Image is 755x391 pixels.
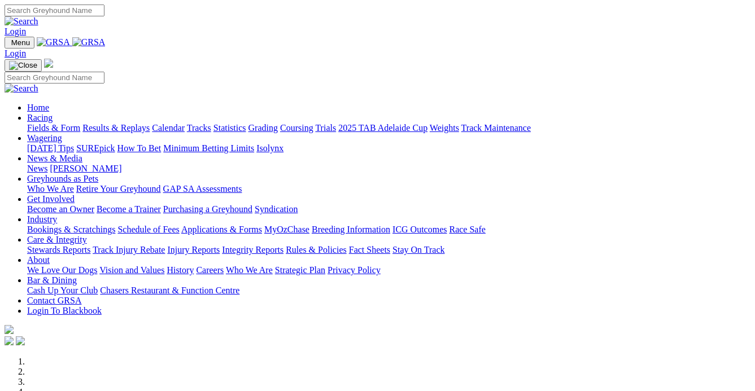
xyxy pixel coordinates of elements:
a: Purchasing a Greyhound [163,204,252,214]
div: About [27,265,750,275]
img: GRSA [37,37,70,47]
a: Cash Up Your Club [27,285,98,295]
a: About [27,255,50,265]
button: Toggle navigation [5,59,42,72]
a: Grading [248,123,278,133]
a: Fact Sheets [349,245,390,254]
a: Syndication [255,204,298,214]
a: Bookings & Scratchings [27,225,115,234]
div: Wagering [27,143,750,153]
a: Track Injury Rebate [93,245,165,254]
a: Become an Owner [27,204,94,214]
a: Contact GRSA [27,296,81,305]
a: Race Safe [449,225,485,234]
a: Who We Are [226,265,273,275]
a: History [167,265,194,275]
a: Industry [27,214,57,224]
img: Search [5,16,38,27]
img: Close [9,61,37,70]
a: Statistics [213,123,246,133]
a: Injury Reports [167,245,220,254]
a: News [27,164,47,173]
div: Get Involved [27,204,750,214]
a: SUREpick [76,143,115,153]
a: Weights [430,123,459,133]
a: Breeding Information [312,225,390,234]
a: Chasers Restaurant & Function Centre [100,285,239,295]
a: ICG Outcomes [392,225,447,234]
a: Login [5,27,26,36]
a: Trials [315,123,336,133]
a: How To Bet [117,143,162,153]
button: Toggle navigation [5,37,34,49]
a: Login [5,49,26,58]
a: Home [27,103,49,112]
a: Careers [196,265,224,275]
a: We Love Our Dogs [27,265,97,275]
a: 2025 TAB Adelaide Cup [338,123,427,133]
a: Stay On Track [392,245,444,254]
a: MyOzChase [264,225,309,234]
a: Tracks [187,123,211,133]
div: Industry [27,225,750,235]
img: facebook.svg [5,336,14,345]
a: Who We Are [27,184,74,194]
a: [PERSON_NAME] [50,164,121,173]
a: [DATE] Tips [27,143,74,153]
a: GAP SA Assessments [163,184,242,194]
a: Integrity Reports [222,245,283,254]
a: Care & Integrity [27,235,87,244]
a: Track Maintenance [461,123,531,133]
img: GRSA [72,37,106,47]
a: Greyhounds as Pets [27,174,98,183]
a: Fields & Form [27,123,80,133]
a: Strategic Plan [275,265,325,275]
a: Coursing [280,123,313,133]
img: logo-grsa-white.png [5,325,14,334]
input: Search [5,5,104,16]
a: Wagering [27,133,62,143]
img: logo-grsa-white.png [44,59,53,68]
img: Search [5,84,38,94]
a: Results & Replays [82,123,150,133]
a: Calendar [152,123,185,133]
a: Stewards Reports [27,245,90,254]
img: twitter.svg [16,336,25,345]
a: Rules & Policies [286,245,347,254]
div: Racing [27,123,750,133]
a: Login To Blackbook [27,306,102,315]
a: Minimum Betting Limits [163,143,254,153]
div: Bar & Dining [27,285,750,296]
div: Greyhounds as Pets [27,184,750,194]
a: Schedule of Fees [117,225,179,234]
a: Get Involved [27,194,75,204]
a: Vision and Values [99,265,164,275]
a: Bar & Dining [27,275,77,285]
div: News & Media [27,164,750,174]
span: Menu [11,38,30,47]
a: Applications & Forms [181,225,262,234]
div: Care & Integrity [27,245,750,255]
a: Isolynx [256,143,283,153]
a: Privacy Policy [328,265,381,275]
a: News & Media [27,153,82,163]
input: Search [5,72,104,84]
a: Retire Your Greyhound [76,184,161,194]
a: Become a Trainer [97,204,161,214]
a: Racing [27,113,53,122]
